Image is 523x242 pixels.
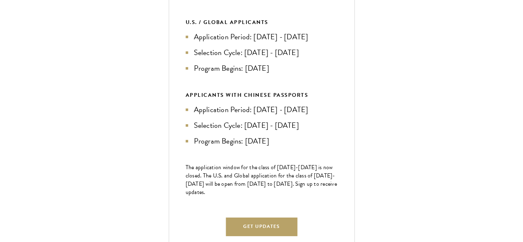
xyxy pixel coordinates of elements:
li: Program Begins: [DATE] [186,62,338,74]
li: Selection Cycle: [DATE] - [DATE] [186,120,338,131]
li: Program Begins: [DATE] [186,135,338,147]
li: Application Period: [DATE] - [DATE] [186,104,338,115]
button: Get Updates [226,217,298,236]
li: Selection Cycle: [DATE] - [DATE] [186,47,338,58]
span: The application window for the class of [DATE]-[DATE] is now closed. The U.S. and Global applicat... [186,163,337,196]
div: U.S. / GLOBAL APPLICANTS [186,18,338,27]
div: APPLICANTS WITH CHINESE PASSPORTS [186,91,338,100]
li: Application Period: [DATE] - [DATE] [186,31,338,43]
